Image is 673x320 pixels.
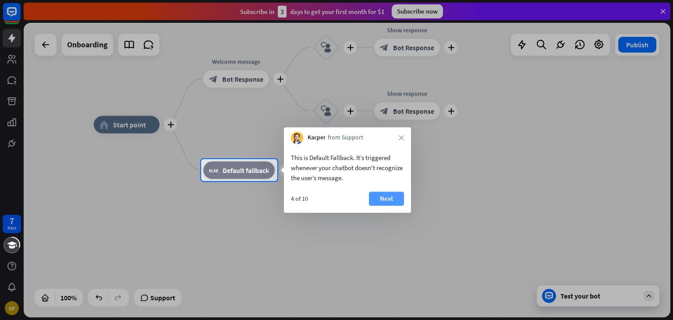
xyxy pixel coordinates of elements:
[291,195,308,203] div: 4 of 10
[223,166,269,174] span: Default fallback
[308,134,326,142] span: Kacper
[291,153,404,183] div: This is Default Fallback. It’s triggered whenever your chatbot doesn't recognize the user’s message.
[328,134,363,142] span: from Support
[7,4,33,30] button: Open LiveChat chat widget
[369,192,404,206] button: Next
[209,166,218,174] i: block_fallback
[399,135,404,140] i: close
